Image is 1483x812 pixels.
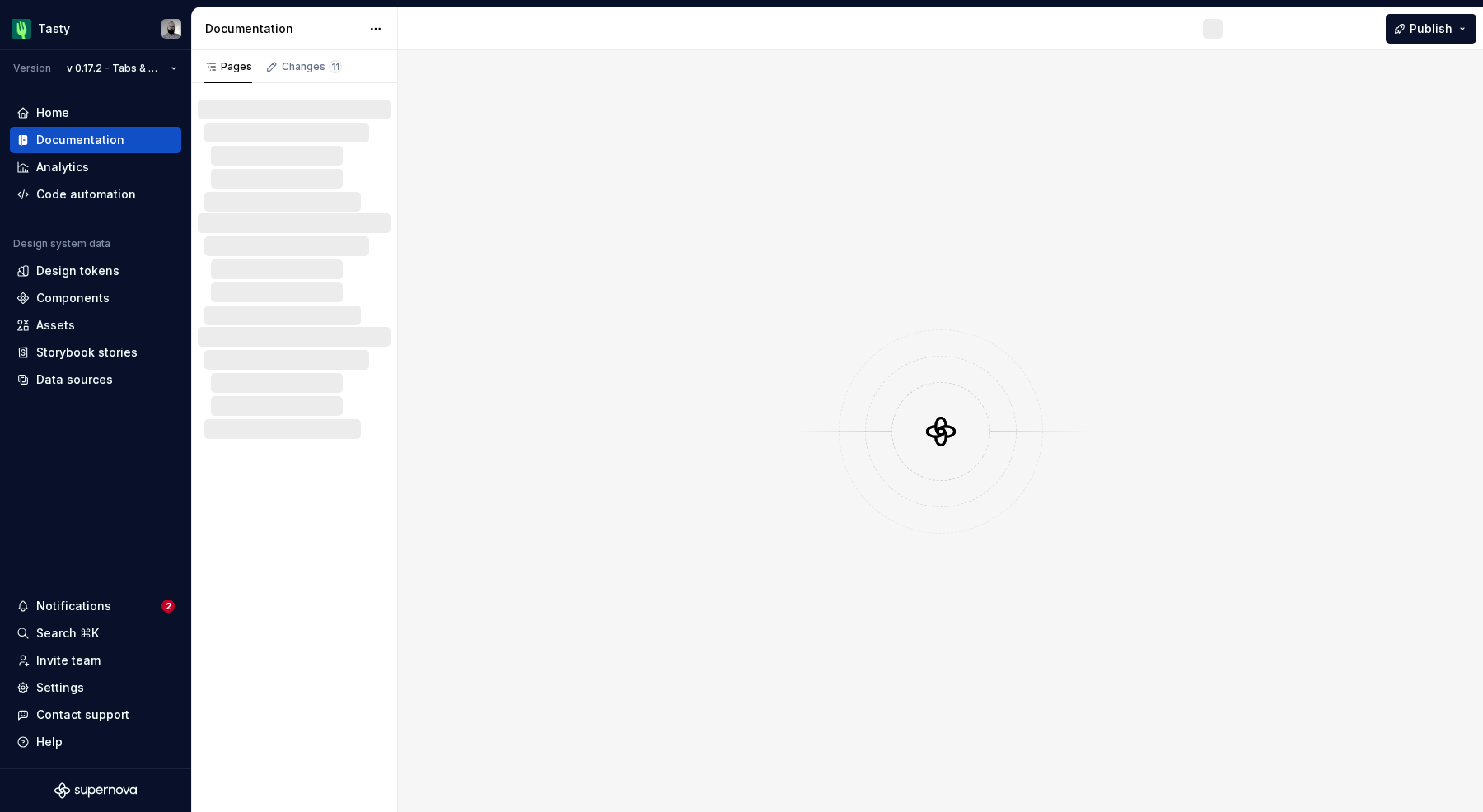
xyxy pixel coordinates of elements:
div: Documentation [36,132,124,148]
div: Contact support [36,707,129,723]
button: Help [10,729,181,755]
div: Search ⌘K [36,625,99,642]
div: Assets [36,317,75,334]
div: Design tokens [36,263,119,279]
button: Publish [1386,14,1476,44]
a: Data sources [10,366,181,393]
div: Code automation [36,186,136,203]
span: Publish [1410,21,1453,37]
svg: Supernova Logo [54,782,137,799]
div: Invite team [36,652,101,669]
div: Notifications [36,598,111,614]
a: Storybook stories [10,339,181,366]
div: Storybook stories [36,344,138,361]
div: Changes [282,60,342,73]
div: Data sources [36,371,113,388]
button: Search ⌘K [10,620,181,646]
div: Home [36,105,69,121]
a: Code automation [10,181,181,208]
button: v 0.17.2 - Tabs & Menu Tags improvements [59,57,185,80]
div: Tasty [38,21,70,37]
div: Settings [36,679,84,696]
a: Analytics [10,154,181,180]
img: 5a785b6b-c473-494b-9ba3-bffaf73304c7.png [12,19,31,39]
span: v 0.17.2 - Tabs & Menu Tags improvements [67,62,164,75]
button: Contact support [10,702,181,728]
div: Documentation [205,21,361,37]
a: Home [10,100,181,126]
span: 11 [329,60,342,73]
a: Design tokens [10,258,181,284]
div: Design system data [13,237,110,250]
a: Invite team [10,647,181,674]
a: Components [10,285,181,311]
button: Notifications2 [10,593,181,619]
a: Settings [10,674,181,701]
a: Documentation [10,127,181,153]
div: Analytics [36,159,89,175]
div: Pages [204,60,252,73]
div: Components [36,290,110,306]
button: TastyJulien Riveron [3,11,188,46]
span: 2 [161,600,175,613]
div: Version [13,62,51,75]
div: Help [36,734,63,750]
img: Julien Riveron [161,19,181,39]
a: Assets [10,312,181,338]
